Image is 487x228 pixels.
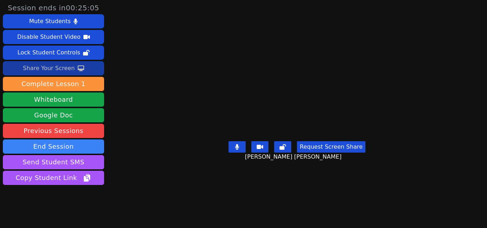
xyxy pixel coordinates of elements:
[3,92,104,107] button: Whiteboard
[8,3,99,13] span: Session ends in
[23,63,75,74] div: Share Your Screen
[3,108,104,122] a: Google Doc
[3,139,104,154] button: End Session
[245,153,343,161] span: [PERSON_NAME] [PERSON_NAME]
[3,61,104,75] button: Share Your Screen
[17,47,80,58] div: Lock Student Controls
[3,46,104,60] button: Lock Student Controls
[3,155,104,169] button: Send Student SMS
[3,30,104,44] button: Disable Student Video
[3,77,104,91] button: Complete Lesson 1
[3,14,104,28] button: Mute Students
[29,16,71,27] div: Mute Students
[3,124,104,138] a: Previous Sessions
[297,141,365,153] button: Request Screen Share
[16,173,91,183] span: Copy Student Link
[66,4,99,12] time: 00:25:05
[17,31,80,43] div: Disable Student Video
[3,171,104,185] button: Copy Student Link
